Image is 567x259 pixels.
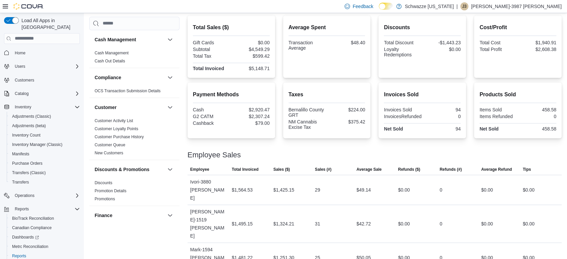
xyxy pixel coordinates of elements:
span: Customers [15,77,34,83]
button: Purchase Orders [7,159,83,168]
span: Inventory Count [9,131,80,139]
div: 94 [424,126,461,132]
span: Purchase Orders [9,159,80,167]
a: OCS Transaction Submission Details [95,89,161,93]
div: Jodi-3987 Jansen [460,2,468,10]
span: OCS Transaction Submission Details [95,88,161,94]
h3: Employee Sales [188,151,241,159]
span: Sales (#) [315,167,331,172]
span: Home [15,50,25,56]
span: Dashboards [9,233,80,241]
button: Reports [12,205,32,213]
a: Dashboards [9,233,42,241]
div: $1,324.21 [273,220,294,228]
span: Employee [190,167,209,172]
a: Customers [12,76,37,84]
span: J3 [462,2,467,10]
button: Users [1,62,83,71]
div: $49.14 [356,186,371,194]
h2: Discounts [384,23,461,32]
span: Transfers [9,178,80,186]
p: | [456,2,458,10]
span: Customer Loyalty Points [95,126,138,132]
a: Transfers (Classic) [9,169,48,177]
button: Finance [166,211,174,219]
div: $5,148.71 [233,66,269,71]
span: Total Invoiced [232,167,259,172]
div: Items Sold [479,107,516,112]
a: Cash Management [95,51,128,55]
div: Compliance [89,87,179,98]
button: Customer [166,103,174,111]
h2: Payment Methods [193,91,270,99]
span: Tips [523,167,531,172]
div: $2,608.38 [519,47,556,52]
div: $1,940.91 [519,40,556,45]
div: $4,549.29 [233,47,269,52]
button: Inventory [12,103,34,111]
h3: Cash Management [95,36,136,43]
div: $375.42 [328,119,365,124]
div: $1,564.53 [232,186,253,194]
span: Transfers [12,179,29,185]
span: Customers [12,76,80,84]
button: Cash Management [166,36,174,44]
a: Home [12,49,28,57]
div: $0.00 [233,40,269,45]
div: 0 [424,114,461,119]
a: Canadian Compliance [9,224,54,232]
div: 31 [315,220,320,228]
a: Customer Activity List [95,118,133,123]
div: $1,425.15 [273,186,294,194]
div: 29 [315,186,320,194]
div: Customer [89,117,179,160]
a: Adjustments (beta) [9,122,49,130]
div: Cash [193,107,230,112]
div: -$1,443.23 [424,40,461,45]
div: Cashback [193,120,230,126]
span: Adjustments (Classic) [12,114,51,119]
div: Bernalillo County GRT [289,107,325,118]
button: Home [1,48,83,58]
button: Discounts & Promotions [166,165,174,173]
div: 0 [519,114,556,119]
div: Total Tax [193,53,230,59]
span: Catalog [12,90,80,98]
span: Adjustments (beta) [9,122,80,130]
a: Discounts [95,180,112,185]
button: Compliance [166,73,174,82]
a: Promotion Details [95,189,126,193]
div: 458.58 [519,107,556,112]
div: $79.00 [233,120,269,126]
div: Items Refunded [479,114,516,119]
div: Cash Management [89,49,179,68]
div: 0 [440,220,442,228]
span: Promotions [95,196,115,202]
a: Transfers [9,178,32,186]
span: Feedback [353,3,373,10]
span: Refunds ($) [398,167,420,172]
button: Reports [1,204,83,214]
button: Catalog [12,90,31,98]
button: Catalog [1,89,83,98]
span: Transfers (Classic) [12,170,46,175]
span: Refunds (#) [440,167,462,172]
input: Dark Mode [379,3,393,10]
span: Cash Out Details [95,58,125,64]
div: Ivori-3880 [PERSON_NAME] [188,175,229,205]
button: Finance [95,212,165,219]
span: Customer Queue [95,142,125,148]
a: Inventory Count [9,131,43,139]
span: Manifests [9,150,80,158]
button: Inventory Manager (Classic) [7,140,83,149]
span: Inventory Manager (Classic) [9,141,80,149]
div: $2,920.47 [233,107,269,112]
span: Inventory Manager (Classic) [12,142,62,147]
a: Customer Purchase History [95,135,144,139]
span: Promotion Details [95,188,126,194]
span: Discounts [95,180,112,186]
span: Customer Purchase History [95,134,144,140]
span: Operations [12,192,80,200]
span: Reports [12,253,26,259]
